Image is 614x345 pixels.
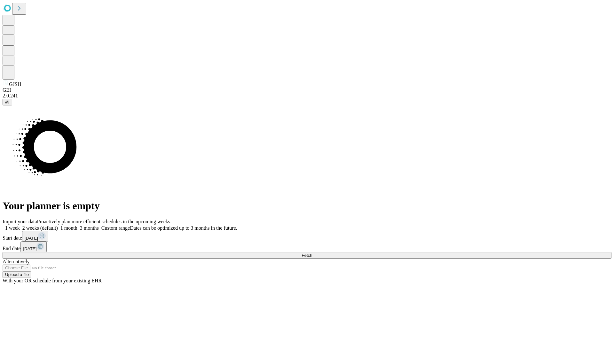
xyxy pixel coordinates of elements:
div: Start date [3,231,611,241]
div: GEI [3,87,611,93]
button: @ [3,99,12,105]
span: Dates can be optimized up to 3 months in the future. [130,225,237,231]
span: 3 months [80,225,99,231]
span: 1 week [5,225,20,231]
h1: Your planner is empty [3,200,611,212]
span: With your OR schedule from your existing EHR [3,278,102,283]
span: GJSH [9,81,21,87]
span: Import your data [3,219,37,224]
button: [DATE] [20,241,47,252]
span: Alternatively [3,259,29,264]
span: 2 weeks (default) [22,225,58,231]
div: 2.0.241 [3,93,611,99]
span: Custom range [101,225,130,231]
button: Upload a file [3,271,31,278]
span: Proactively plan more efficient schedules in the upcoming weeks. [37,219,171,224]
button: [DATE] [22,231,48,241]
span: [DATE] [25,236,38,241]
button: Fetch [3,252,611,259]
span: @ [5,100,10,104]
span: Fetch [302,253,312,258]
span: [DATE] [23,246,36,251]
span: 1 month [60,225,77,231]
div: End date [3,241,611,252]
